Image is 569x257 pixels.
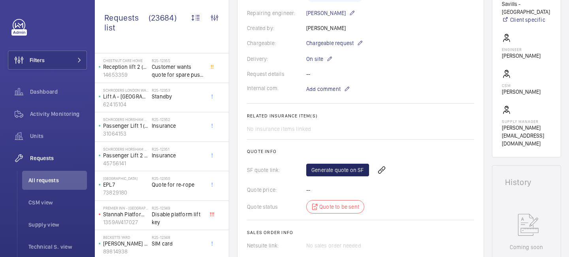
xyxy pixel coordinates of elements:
[152,147,204,151] h2: R25-12351
[247,149,474,154] h2: Quote info
[103,58,149,63] p: Chestnut Care Home
[152,63,204,79] span: Customer wants quote for spare push button landing and car
[306,39,354,47] span: Chargeable request
[306,54,333,64] p: On site
[152,88,204,93] h2: R25-12353
[103,88,149,93] p: Schroders London Wall
[502,119,551,124] p: Supply manager
[152,58,204,63] h2: R25-12355
[152,151,204,159] span: Insurance
[247,113,474,119] h2: Related insurance item(s)
[28,221,87,229] span: Supply view
[152,240,204,248] span: SIM card
[247,230,474,235] h2: Sales order info
[152,206,204,210] h2: R25-12349
[30,154,87,162] span: Requests
[152,117,204,122] h2: R25-12352
[103,122,149,130] p: Passenger Lift 1 (G-2)
[103,100,149,108] p: 62415104
[306,8,355,18] p: [PERSON_NAME]
[103,248,149,255] p: 89814938
[30,88,87,96] span: Dashboard
[152,93,204,100] span: Standby
[152,176,204,181] h2: R25-12350
[103,151,149,159] p: Passenger Lift 2 (G-2)
[306,85,341,93] span: Add comment
[104,13,149,32] span: Requests list
[152,235,204,240] h2: R25-12348
[152,122,204,130] span: Insurance
[306,164,369,176] a: Generate quote on SF
[502,83,541,88] p: CSM
[152,210,204,226] span: Disable platform lift key
[103,176,149,181] p: [GEOGRAPHIC_DATA]
[103,63,149,71] p: Reception lift 2 (rear)
[502,52,541,60] p: [PERSON_NAME]
[103,147,149,151] p: Schroders Horsham Holmwood ([GEOGRAPHIC_DATA])
[502,88,541,96] p: [PERSON_NAME]
[103,93,149,100] p: Lift A - [GEOGRAPHIC_DATA]/PL11 (G-8)
[30,56,45,64] span: Filters
[103,189,149,197] p: 73829180
[103,240,149,248] p: [PERSON_NAME] lift
[8,51,87,70] button: Filters
[103,235,149,240] p: Becketts Yard
[30,132,87,140] span: Units
[502,124,551,147] p: [PERSON_NAME][EMAIL_ADDRESS][DOMAIN_NAME]
[505,178,548,186] h1: History
[103,181,149,189] p: EPL7
[103,218,149,226] p: 1359AV417027
[510,243,543,251] p: Coming soon
[502,16,551,24] a: Client specific
[103,117,149,122] p: Schroders Horsham Holmwood ([GEOGRAPHIC_DATA])
[28,198,87,206] span: CSM view
[103,159,149,167] p: 45756141
[103,210,149,218] p: Stannah Platform Lift
[152,181,204,189] span: Quote for re-rope
[103,206,149,210] p: Premier Inn - [GEOGRAPHIC_DATA]
[103,130,149,138] p: 31064153
[103,71,149,79] p: 14653359
[28,176,87,184] span: All requests
[30,110,87,118] span: Activity Monitoring
[28,243,87,251] span: Technical S. view
[502,47,541,52] p: Engineer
